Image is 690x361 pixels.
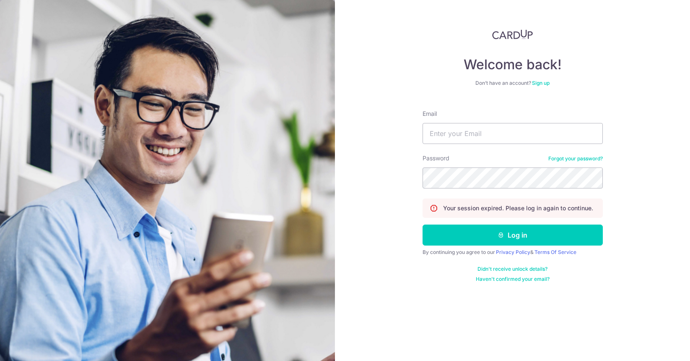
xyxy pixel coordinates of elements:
img: CardUp Logo [492,29,533,39]
h4: Welcome back! [423,56,603,73]
a: Privacy Policy [496,249,530,255]
a: Didn't receive unlock details? [477,266,547,272]
input: Enter your Email [423,123,603,144]
a: Forgot your password? [548,155,603,162]
label: Email [423,110,437,118]
p: Your session expired. Please log in again to continue. [443,204,593,212]
div: By continuing you agree to our & [423,249,603,256]
button: Log in [423,225,603,246]
div: Don’t have an account? [423,80,603,86]
a: Haven't confirmed your email? [476,276,550,283]
a: Sign up [532,80,550,86]
a: Terms Of Service [534,249,576,255]
label: Password [423,154,449,162]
